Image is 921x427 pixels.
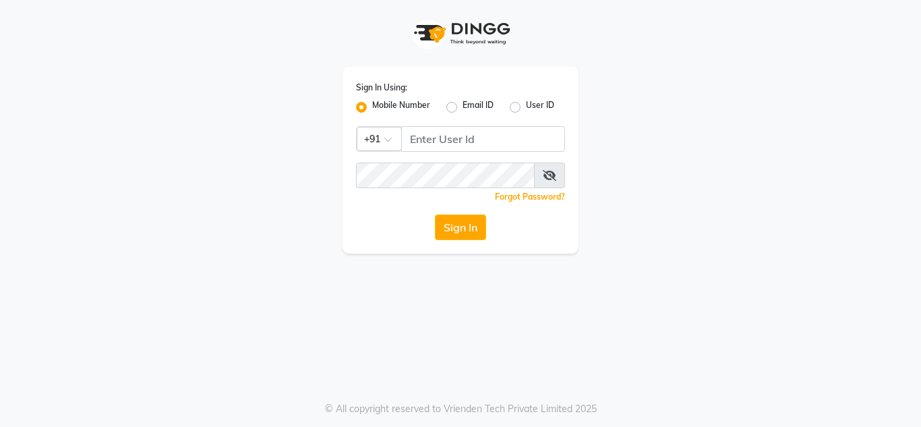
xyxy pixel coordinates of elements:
label: User ID [526,99,554,115]
img: logo1.svg [407,13,514,53]
input: Username [401,126,565,152]
a: Forgot Password? [495,192,565,202]
button: Sign In [435,215,486,240]
label: Sign In Using: [356,82,407,94]
label: Email ID [463,99,494,115]
label: Mobile Number [372,99,430,115]
input: Username [356,163,535,188]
